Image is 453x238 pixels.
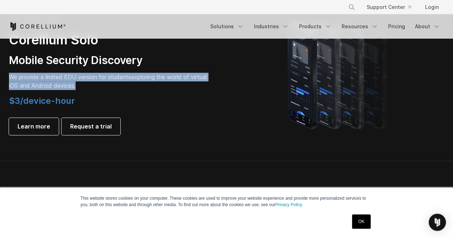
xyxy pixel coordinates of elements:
[384,20,409,33] a: Pricing
[295,20,336,33] a: Products
[9,73,209,90] p: exploring the world of virtual iOS and Android devices.
[275,202,303,207] a: Privacy Policy.
[250,20,293,33] a: Industries
[18,122,50,131] span: Learn more
[339,1,444,14] div: Navigation Menu
[9,22,66,31] a: Corellium Home
[9,118,59,135] a: Learn more
[9,96,75,106] span: $3/device-hour
[361,1,416,14] a: Support Center
[9,73,131,81] span: We provide a limited EDU version for students
[345,1,358,14] button: Search
[70,122,112,131] span: Request a trial
[419,1,444,14] a: Login
[81,195,373,208] p: This website stores cookies on your computer. These cookies are used to improve your website expe...
[62,118,120,135] a: Request a trial
[429,214,446,231] div: Open Intercom Messenger
[352,214,370,229] a: OK
[337,20,382,33] a: Resources
[9,32,209,48] h2: Corellium Solo
[9,54,209,67] h3: Mobile Security Discovery
[206,20,248,33] a: Solutions
[274,13,404,138] img: A lineup of four iPhone models becoming more gradient and blurred
[411,20,444,33] a: About
[206,20,444,33] div: Navigation Menu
